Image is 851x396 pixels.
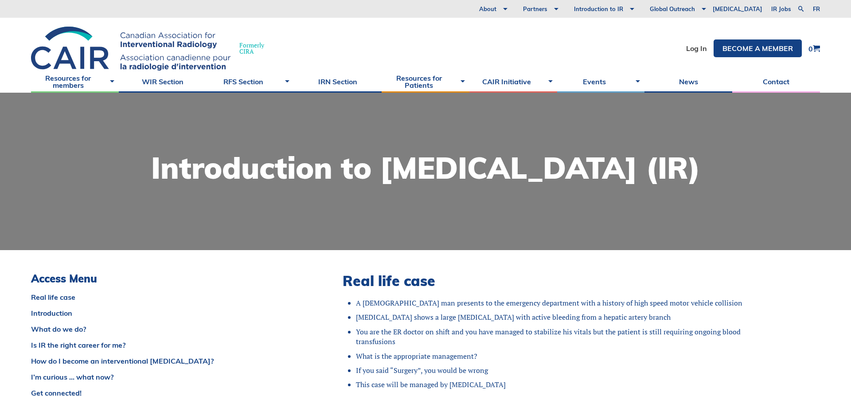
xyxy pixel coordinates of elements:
[714,39,802,57] a: Become a member
[356,380,753,389] li: This case will be managed by [MEDICAL_DATA]
[732,71,820,93] a: Contact
[294,71,382,93] a: IRN Section
[31,27,230,71] img: CIRA
[686,45,707,52] a: Log In
[382,71,469,93] a: Resources for Patients
[31,310,298,317] a: Introduction
[808,45,820,52] a: 0
[343,272,753,289] h2: Real life case
[557,71,645,93] a: Events
[31,71,119,93] a: Resources for members
[239,42,264,55] span: Formerly CIRA
[31,272,298,285] h3: Access Menu
[469,71,557,93] a: CAIR Initiative
[31,373,298,380] a: I’m curious … what now?
[31,341,298,349] a: Is IR the right career for me?
[356,351,753,361] li: What is the appropriate management?
[31,325,298,333] a: What do we do?
[151,153,700,183] h1: Introduction to [MEDICAL_DATA] (IR)
[31,27,273,71] a: FormerlyCIRA
[119,71,207,93] a: WIR Section
[644,71,732,93] a: News
[356,298,753,308] li: A [DEMOGRAPHIC_DATA] man presents to the emergency department with a history of high speed motor ...
[207,71,294,93] a: RFS Section
[356,312,753,322] li: [MEDICAL_DATA] shows a large [MEDICAL_DATA] with active bleeding from a hepatic artery branch
[813,6,820,12] a: fr
[356,327,753,347] li: You are the ER doctor on shift and you have managed to stabilize his vitals but the patient is st...
[31,294,298,301] a: Real life case
[356,365,753,375] li: If you said “Surgery”, you would be wrong
[31,357,298,365] a: How do I become an interventional [MEDICAL_DATA]?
